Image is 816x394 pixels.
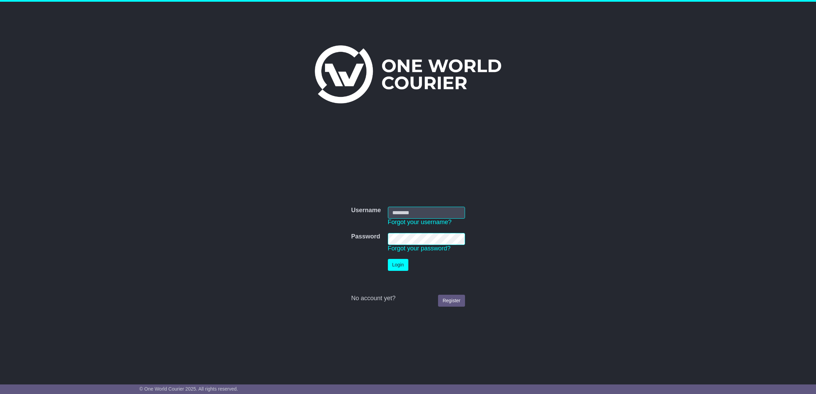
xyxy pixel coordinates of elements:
[388,245,451,252] a: Forgot your password?
[388,219,452,225] a: Forgot your username?
[351,207,381,214] label: Username
[388,259,408,271] button: Login
[351,295,465,302] div: No account yet?
[438,295,465,307] a: Register
[315,45,501,103] img: One World
[351,233,380,240] label: Password
[139,386,238,392] span: © One World Courier 2025. All rights reserved.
